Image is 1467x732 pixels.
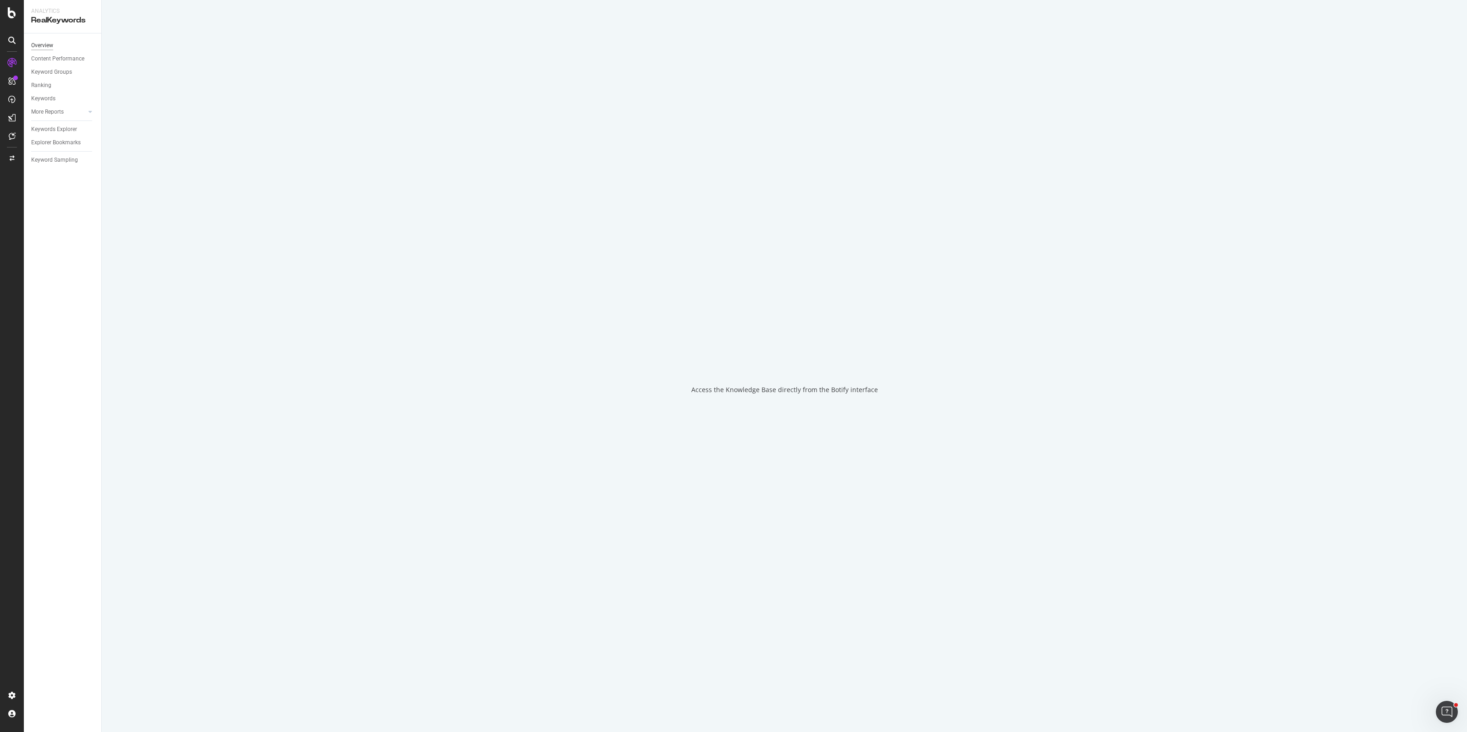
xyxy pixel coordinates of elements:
[31,41,95,50] a: Overview
[31,94,95,104] a: Keywords
[31,15,94,26] div: RealKeywords
[31,54,84,64] div: Content Performance
[31,67,95,77] a: Keyword Groups
[31,138,95,147] a: Explorer Bookmarks
[31,81,95,90] a: Ranking
[31,41,53,50] div: Overview
[31,54,95,64] a: Content Performance
[31,125,77,134] div: Keywords Explorer
[31,155,95,165] a: Keyword Sampling
[31,107,86,117] a: More Reports
[691,385,878,394] div: Access the Knowledge Base directly from the Botify interface
[31,125,95,134] a: Keywords Explorer
[31,94,55,104] div: Keywords
[751,338,817,371] div: animation
[31,81,51,90] div: Ranking
[31,107,64,117] div: More Reports
[31,67,72,77] div: Keyword Groups
[31,155,78,165] div: Keyword Sampling
[31,138,81,147] div: Explorer Bookmarks
[31,7,94,15] div: Analytics
[1436,701,1458,723] iframe: Intercom live chat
